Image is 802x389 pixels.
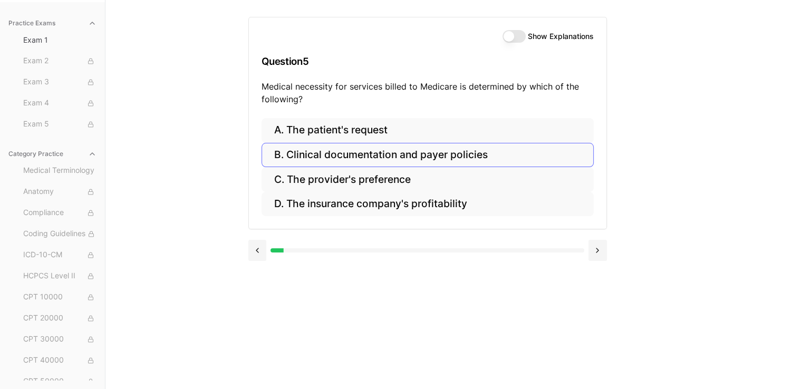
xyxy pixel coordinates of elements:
label: Show Explanations [528,33,594,40]
span: CPT 40000 [23,355,96,366]
span: CPT 10000 [23,291,96,303]
button: Medical Terminology [19,162,101,179]
span: Exam 5 [23,119,96,130]
span: Exam 1 [23,35,96,45]
span: Anatomy [23,186,96,198]
button: Anatomy [19,183,101,200]
button: A. The patient's request [262,118,594,143]
button: Exam 1 [19,32,101,48]
button: Category Practice [4,145,101,162]
span: Compliance [23,207,96,219]
span: CPT 30000 [23,334,96,345]
button: CPT 20000 [19,310,101,327]
button: C. The provider's preference [262,167,594,192]
button: D. The insurance company's profitability [262,192,594,217]
p: Medical necessity for services billed to Medicare is determined by which of the following? [262,80,594,105]
button: Coding Guidelines [19,226,101,242]
button: B. Clinical documentation and payer policies [262,143,594,168]
button: CPT 10000 [19,289,101,306]
span: CPT 20000 [23,313,96,324]
span: Coding Guidelines [23,228,96,240]
button: HCPCS Level II [19,268,101,285]
button: Exam 2 [19,53,101,70]
button: Compliance [19,205,101,221]
span: ICD-10-CM [23,249,96,261]
span: Medical Terminology [23,165,96,177]
button: Exam 4 [19,95,101,112]
span: HCPCS Level II [23,270,96,282]
button: Practice Exams [4,15,101,32]
span: Exam 2 [23,55,96,67]
h3: Question 5 [262,46,594,77]
button: ICD-10-CM [19,247,101,264]
button: CPT 40000 [19,352,101,369]
button: Exam 3 [19,74,101,91]
span: CPT 50000 [23,376,96,387]
button: CPT 30000 [19,331,101,348]
span: Exam 4 [23,98,96,109]
span: Exam 3 [23,76,96,88]
button: Exam 5 [19,116,101,133]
